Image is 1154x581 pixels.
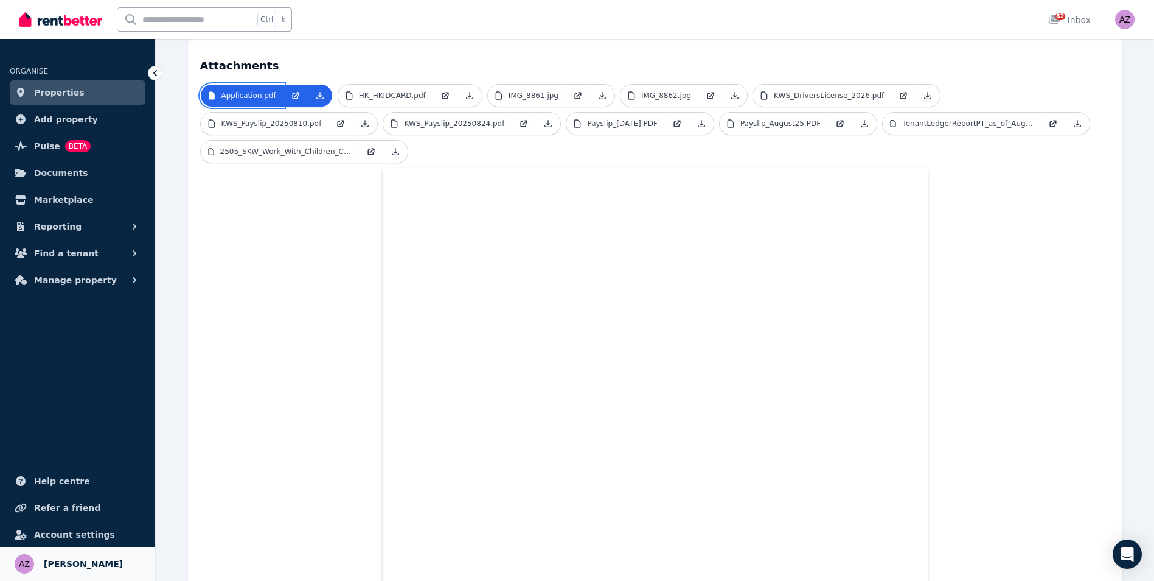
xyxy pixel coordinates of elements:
[404,119,504,129] p: KWS_Payslip_20250824.pdf
[34,139,60,153] span: Pulse
[34,474,90,488] span: Help centre
[34,273,117,287] span: Manage property
[34,246,99,261] span: Find a tenant
[457,85,482,107] a: Download Attachment
[383,141,408,163] a: Download Attachment
[488,85,566,107] a: IMG_8861.jpg
[10,161,145,185] a: Documents
[10,496,145,520] a: Refer a friend
[338,85,433,107] a: HK_HKIDCARD.pdf
[359,141,383,163] a: Open in new Tab
[359,91,426,100] p: HK_HKIDCARD.pdf
[328,113,353,135] a: Open in new Tab
[1115,10,1135,29] img: Andrea Zappacosta
[10,188,145,212] a: Marketplace
[1041,113,1065,135] a: Open in new Tab
[10,67,48,76] span: ORGANISE
[34,527,115,542] span: Account settings
[916,85,940,107] a: Download Attachment
[753,85,891,107] a: KWS_DriversLicense_2026.pdf
[200,50,1110,74] h4: Attachments
[720,113,828,135] a: Payslip_August25.PDF
[587,119,657,129] p: Payslip_[DATE].PDF
[590,85,614,107] a: Download Attachment
[10,241,145,266] button: Find a tenant
[10,134,145,158] a: PulseBETA
[641,91,691,100] p: IMG_8862.jpg
[902,119,1034,129] p: TenantLedgerReportPT_as_of_Aug25.pdf
[34,192,93,207] span: Marketplace
[283,85,308,107] a: Open in new Tab
[433,85,457,107] a: Open in new Tab
[536,113,560,135] a: Download Attachment
[34,112,98,127] span: Add property
[883,113,1041,135] a: TenantLedgerReportPT_as_of_Aug25.pdf
[10,214,145,239] button: Reporting
[383,113,512,135] a: KWS_Payslip_20250824.pdf
[34,501,100,515] span: Refer a friend
[353,113,377,135] a: Download Attachment
[566,113,664,135] a: Payslip_[DATE].PDF
[723,85,747,107] a: Download Attachment
[221,119,322,129] p: KWS_Payslip_20250810.pdf
[34,166,88,180] span: Documents
[10,107,145,132] a: Add property
[44,557,123,571] span: [PERSON_NAME]
[512,113,536,135] a: Open in new Tab
[689,113,714,135] a: Download Attachment
[34,85,85,100] span: Properties
[1113,540,1142,569] div: Open Intercom Messenger
[221,91,276,100] p: Application.pdf
[15,554,34,574] img: Andrea Zappacosta
[828,113,852,135] a: Open in new Tab
[10,268,145,292] button: Manage property
[34,219,82,234] span: Reporting
[1048,14,1091,26] div: Inbox
[201,141,359,163] a: 2505_SKW_Work_With_Children_Card.pdf
[201,113,329,135] a: KWS_Payslip_20250810.pdf
[19,10,102,29] img: RentBetter
[65,140,91,152] span: BETA
[740,119,821,129] p: Payslip_August25.PDF
[566,85,590,107] a: Open in new Tab
[220,147,352,157] p: 2505_SKW_Work_With_Children_Card.pdf
[10,80,145,105] a: Properties
[257,12,276,27] span: Ctrl
[665,113,689,135] a: Open in new Tab
[10,523,145,547] a: Account settings
[620,85,698,107] a: IMG_8862.jpg
[852,113,877,135] a: Download Attachment
[774,91,884,100] p: KWS_DriversLicense_2026.pdf
[201,85,283,107] a: Application.pdf
[308,85,332,107] a: Download Attachment
[891,85,916,107] a: Open in new Tab
[1065,113,1090,135] a: Download Attachment
[698,85,723,107] a: Open in new Tab
[281,15,285,24] span: k
[1055,13,1065,20] span: 82
[10,469,145,493] a: Help centre
[509,91,558,100] p: IMG_8861.jpg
